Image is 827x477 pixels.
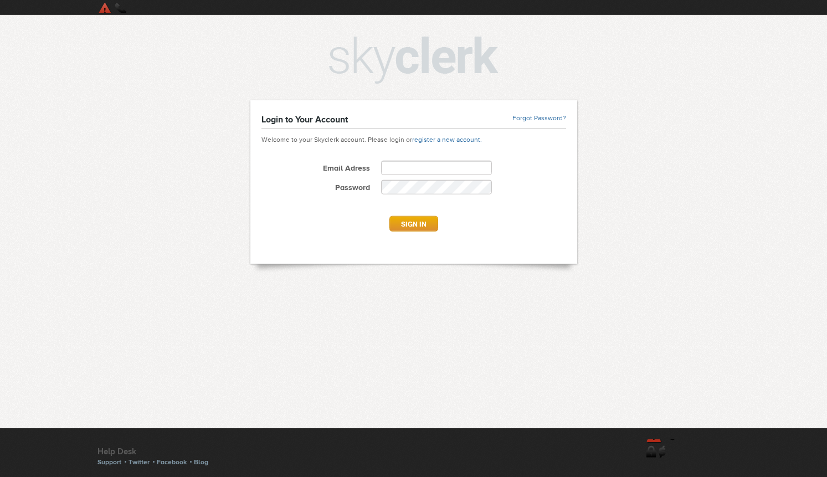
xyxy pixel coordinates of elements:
[389,216,438,232] button: SIGN IN
[646,439,730,468] a: Skyclerk
[256,163,371,180] label: Email Adress
[250,132,577,144] h4: Welcome to your Skyclerk account. Please login or
[129,458,150,466] a: Twitter
[261,114,348,126] h2: Login to Your Account
[256,183,371,199] label: Password
[157,458,187,466] a: Facebook
[97,446,215,457] h6: Help Desk
[194,458,208,466] a: Blog
[412,135,482,143] a: register a new account.
[97,2,203,13] a: Skyclerk
[329,37,499,84] img: Skyclerk Logo
[97,458,121,466] a: Support
[512,114,566,123] a: Forgot Password?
